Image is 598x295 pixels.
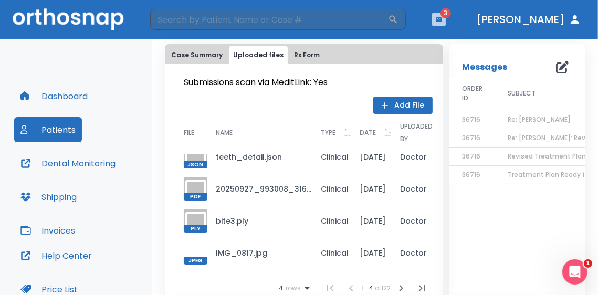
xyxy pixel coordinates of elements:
[13,8,124,30] img: Orthosnap
[150,9,388,30] input: Search by Patient Name or Case #
[375,283,391,292] span: of 122
[351,205,392,237] td: [DATE]
[216,130,233,136] span: NAME
[472,10,585,29] button: [PERSON_NAME]
[184,161,207,168] span: JSON
[14,117,82,142] button: Patients
[207,205,312,237] td: bite3.ply
[362,283,375,292] span: 1 - 4
[462,133,480,142] span: 36716
[312,237,351,269] td: Clinical
[440,8,451,18] span: 3
[290,46,324,64] button: Rx Form
[351,237,392,269] td: [DATE]
[462,152,480,161] span: 36716
[400,120,433,145] p: UPLOADED BY
[562,259,587,285] iframe: Intercom live chat
[184,76,328,88] span: Submissions scan via MeditLink: Yes
[462,84,482,103] span: ORDER ID
[462,61,507,73] p: Messages
[207,141,312,173] td: teeth_detail.json
[283,285,301,292] span: rows
[462,115,480,124] span: 36716
[14,243,98,268] button: Help Center
[207,237,312,269] td: IMG_0817.jpg
[312,173,351,205] td: Clinical
[360,127,376,139] p: DATE
[14,151,122,176] button: Dental Monitoring
[392,205,448,237] td: Doctor
[392,173,448,205] td: Doctor
[14,83,94,109] button: Dashboard
[184,193,207,201] span: PDF
[392,237,448,269] td: Doctor
[584,259,592,268] span: 1
[14,218,81,243] button: Invoices
[229,46,288,64] button: Uploaded files
[462,170,480,179] span: 36716
[207,173,312,205] td: 20250927_993008_31663_Alanize Galimba_ordersheet.pdf
[167,46,441,64] div: tabs
[351,141,392,173] td: [DATE]
[373,97,433,114] button: Add File
[392,141,448,173] td: Doctor
[508,115,571,124] span: Re: [PERSON_NAME]
[312,141,351,173] td: Clinical
[351,173,392,205] td: [DATE]
[184,257,207,265] span: JPEG
[321,127,335,139] p: TYPE
[312,205,351,237] td: Clinical
[14,184,83,209] button: Shipping
[279,285,283,292] span: 4
[508,89,536,98] span: SUBJECT
[184,130,194,136] span: FILE
[167,46,227,64] button: Case Summary
[184,225,207,233] span: PLY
